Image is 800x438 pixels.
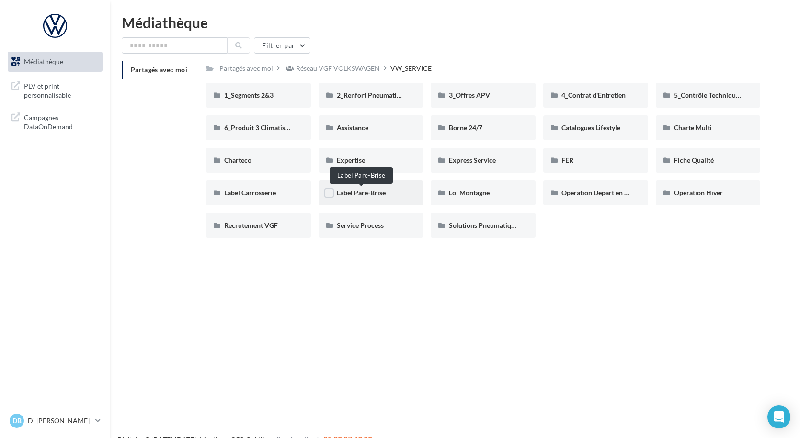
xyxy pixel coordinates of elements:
span: Opération Hiver [674,189,723,197]
span: Expertise [337,156,365,164]
div: VW_SERVICE [390,64,432,73]
span: Médiathèque [24,57,63,66]
div: Réseau VGF VOLKSWAGEN [296,64,380,73]
span: FER [561,156,573,164]
span: 6_Produit 3 Climatisation [224,124,300,132]
span: 1_Segments 2&3 [224,91,274,99]
div: Médiathèque [122,15,789,30]
button: Filtrer par [254,37,310,54]
span: 2_Renfort Pneumatiques [337,91,411,99]
span: Fiche Qualité [674,156,714,164]
span: Express Service [449,156,496,164]
span: Campagnes DataOnDemand [24,111,99,132]
span: Label Pare-Brise [337,189,386,197]
a: PLV et print personnalisable [6,76,104,104]
span: DB [12,416,22,426]
span: Recrutement VGF [224,221,278,229]
span: Assistance [337,124,368,132]
p: Di [PERSON_NAME] [28,416,91,426]
span: Solutions Pneumatiques [449,221,521,229]
a: Médiathèque [6,52,104,72]
span: Charteco [224,156,251,164]
span: 5_Contrôle Technique offert [674,91,758,99]
span: Opération Départ en Vacances [561,189,652,197]
span: Catalogues Lifestyle [561,124,620,132]
span: 4_Contrat d'Entretien [561,91,626,99]
div: Open Intercom Messenger [767,405,790,428]
a: DB Di [PERSON_NAME] [8,412,103,430]
span: PLV et print personnalisable [24,79,99,100]
span: Label Carrosserie [224,189,276,197]
span: Charte Multi [674,124,712,132]
a: Campagnes DataOnDemand [6,107,104,135]
span: 3_Offres APV [449,91,490,99]
span: Service Process [337,221,384,229]
div: Partagés avec moi [219,64,273,73]
span: Borne 24/7 [449,124,482,132]
span: Partagés avec moi [131,66,187,74]
div: Label Pare-Brise [330,167,393,184]
span: Loi Montagne [449,189,490,197]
